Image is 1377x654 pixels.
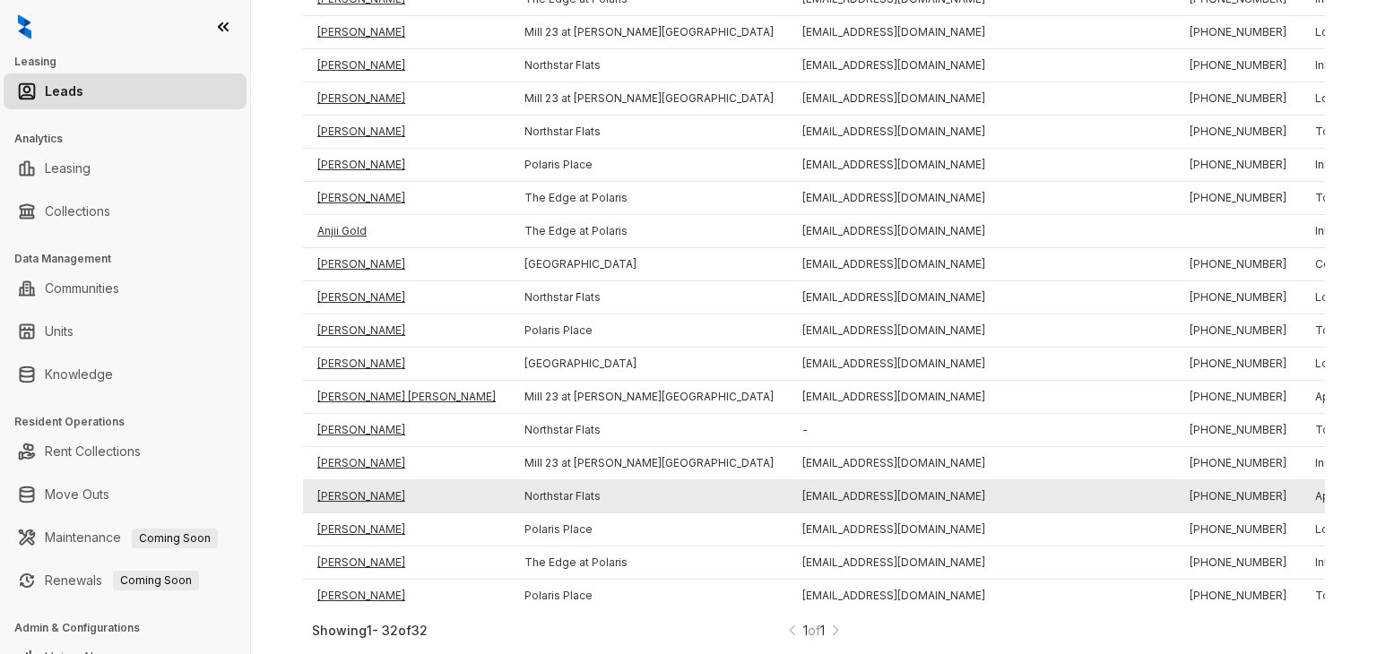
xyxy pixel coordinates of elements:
td: [PHONE_NUMBER] [1175,513,1301,546]
li: Leasing [4,151,247,186]
a: Collections [45,194,110,229]
td: [PERSON_NAME] [303,414,510,447]
td: [EMAIL_ADDRESS][DOMAIN_NAME] [788,82,1175,116]
td: [PERSON_NAME] [303,348,510,381]
li: Maintenance [4,520,247,555]
td: [EMAIL_ADDRESS][DOMAIN_NAME] [788,49,1175,82]
td: Polaris Place [510,149,788,182]
td: [GEOGRAPHIC_DATA] [510,248,788,281]
td: [EMAIL_ADDRESS][DOMAIN_NAME] [788,149,1175,182]
td: [EMAIL_ADDRESS][DOMAIN_NAME] [788,447,1175,480]
td: [PERSON_NAME] [303,49,510,82]
td: [PHONE_NUMBER] [1175,49,1301,82]
td: Northstar Flats [510,480,788,513]
td: [EMAIL_ADDRESS][DOMAIN_NAME] [788,248,1175,281]
td: [EMAIL_ADDRESS][DOMAIN_NAME] [788,348,1175,381]
td: [PHONE_NUMBER] [1175,314,1301,348]
a: Communities [45,271,119,306]
h3: Data Management [14,251,250,267]
a: Units [45,314,74,349]
td: [PERSON_NAME] [PERSON_NAME] [303,381,510,414]
a: Rent Collections [45,434,141,469]
td: [PHONE_NUMBER] [1175,248,1301,281]
a: Leasing [45,151,91,186]
td: The Edge at Polaris [510,546,788,580]
td: [PHONE_NUMBER] [1175,281,1301,314]
a: Knowledge [45,357,113,392]
td: [PHONE_NUMBER] [1175,182,1301,215]
td: [PHONE_NUMBER] [1175,447,1301,480]
td: [PHONE_NUMBER] [1175,414,1301,447]
div: Showing 1 - 32 of 32 [312,623,786,638]
td: The Edge at Polaris [510,182,788,215]
td: [PHONE_NUMBER] [1175,16,1301,49]
td: [EMAIL_ADDRESS][DOMAIN_NAME] [788,116,1175,149]
li: Units [4,314,247,349]
h3: Leasing [14,54,250,70]
span: Coming Soon [113,571,199,590]
td: [PERSON_NAME] [303,182,510,215]
td: Northstar Flats [510,49,788,82]
td: Mill 23 at [PERSON_NAME][GEOGRAPHIC_DATA] [510,16,788,49]
td: Mill 23 at [PERSON_NAME][GEOGRAPHIC_DATA] [510,82,788,116]
span: 1 1 [803,621,825,640]
td: [EMAIL_ADDRESS][DOMAIN_NAME] [788,381,1175,414]
li: Rent Collections [4,434,247,469]
td: Polaris Place [510,314,788,348]
td: [GEOGRAPHIC_DATA] [510,348,788,381]
td: [PHONE_NUMBER] [1175,580,1301,613]
td: [PERSON_NAME] [303,314,510,348]
td: The Edge at Polaris [510,215,788,248]
td: [PERSON_NAME] [303,580,510,613]
td: [PERSON_NAME] [303,447,510,480]
td: [PERSON_NAME] [303,16,510,49]
td: Mill 23 at [PERSON_NAME][GEOGRAPHIC_DATA] [510,447,788,480]
td: Northstar Flats [510,414,788,447]
span: of [808,623,820,638]
td: [EMAIL_ADDRESS][DOMAIN_NAME] [788,215,1175,248]
td: Northstar Flats [510,281,788,314]
td: Mill 23 at [PERSON_NAME][GEOGRAPHIC_DATA] [510,381,788,414]
td: - [788,414,1175,447]
td: [EMAIL_ADDRESS][DOMAIN_NAME] [788,16,1175,49]
td: Polaris Place [510,580,788,613]
li: Collections [4,194,247,229]
a: Move Outs [45,477,109,512]
td: Anjii Gold [303,215,510,248]
a: Leads [45,73,83,109]
td: [PERSON_NAME] [303,281,510,314]
li: Leads [4,73,247,109]
td: [PHONE_NUMBER] [1175,480,1301,513]
td: [EMAIL_ADDRESS][DOMAIN_NAME] [788,546,1175,580]
td: [PERSON_NAME] [303,546,510,580]
td: [PERSON_NAME] [303,480,510,513]
img: LeftArrowIcon [786,621,799,640]
img: RightArrowIcon [829,621,842,640]
span: Coming Soon [132,529,218,548]
li: Communities [4,271,247,306]
li: Renewals [4,563,247,598]
td: Northstar Flats [510,116,788,149]
td: [PHONE_NUMBER] [1175,348,1301,381]
td: [EMAIL_ADDRESS][DOMAIN_NAME] [788,480,1175,513]
td: [EMAIL_ADDRESS][DOMAIN_NAME] [788,281,1175,314]
li: Knowledge [4,357,247,392]
td: [PHONE_NUMBER] [1175,82,1301,116]
td: Polaris Place [510,513,788,546]
td: [PERSON_NAME] [303,116,510,149]
td: [PERSON_NAME] [303,248,510,281]
td: [EMAIL_ADDRESS][DOMAIN_NAME] [788,182,1175,215]
h3: Resident Operations [14,414,250,430]
td: [PERSON_NAME] [303,149,510,182]
h3: Analytics [14,131,250,147]
td: [PHONE_NUMBER] [1175,381,1301,414]
img: logo [18,14,31,39]
td: [PERSON_NAME] [303,82,510,116]
td: [PHONE_NUMBER] [1175,116,1301,149]
td: [PHONE_NUMBER] [1175,546,1301,580]
td: [EMAIL_ADDRESS][DOMAIN_NAME] [788,513,1175,546]
li: Move Outs [4,477,247,512]
a: RenewalsComing Soon [45,563,199,598]
td: [EMAIL_ADDRESS][DOMAIN_NAME] [788,314,1175,348]
h3: Admin & Configurations [14,620,250,636]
